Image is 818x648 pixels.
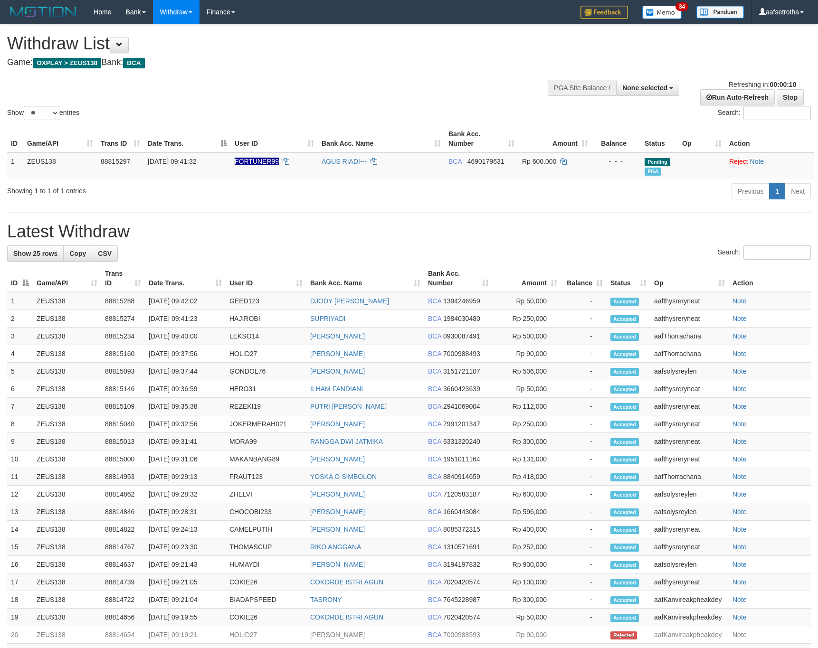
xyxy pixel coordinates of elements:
[310,596,342,603] a: TASRONY
[33,363,101,380] td: ZEUS138
[101,433,145,451] td: 88815013
[732,183,770,199] a: Previous
[729,265,811,292] th: Action
[428,578,441,586] span: BCA
[428,455,441,463] span: BCA
[725,152,814,179] td: ·
[610,508,639,517] span: Accepted
[493,328,561,345] td: Rp 500,000
[561,451,607,468] td: -
[428,367,441,375] span: BCA
[97,125,144,152] th: Trans ID: activate to sort column ascending
[777,89,804,105] a: Stop
[732,631,747,639] a: Note
[226,521,306,538] td: CAMELPUTIH
[33,556,101,573] td: ZEUS138
[310,315,345,322] a: SUPRIYADI
[616,80,679,96] button: None selected
[443,315,480,322] span: Copy 1984030480 to clipboard
[443,367,480,375] span: Copy 3151721107 to clipboard
[33,328,101,345] td: ZEUS138
[310,508,365,516] a: [PERSON_NAME]
[493,468,561,486] td: Rp 418,000
[7,573,33,591] td: 17
[145,521,226,538] td: [DATE] 09:24:13
[101,292,145,310] td: 88815288
[7,345,33,363] td: 4
[231,125,318,152] th: User ID: activate to sort column ascending
[785,183,811,199] a: Next
[493,310,561,328] td: Rp 250,000
[23,125,97,152] th: Game/API: activate to sort column ascending
[443,490,480,498] span: Copy 7120583187 to clipboard
[732,561,747,568] a: Note
[226,503,306,521] td: CHOCOBI233
[561,486,607,503] td: -
[645,158,670,166] span: Pending
[69,250,86,257] span: Copy
[101,380,145,398] td: 88815146
[610,526,639,534] span: Accepted
[732,508,747,516] a: Note
[145,345,226,363] td: [DATE] 09:37:56
[310,578,383,586] a: COKORDE ISTRI AGUN
[33,468,101,486] td: ZEUS138
[467,158,504,165] span: Copy 4690179631 to clipboard
[310,403,387,410] a: PUTRI [PERSON_NAME]
[561,310,607,328] td: -
[428,420,441,428] span: BCA
[7,34,536,53] h1: Withdraw List
[226,345,306,363] td: HOLID27
[226,398,306,415] td: REZEKI19
[561,556,607,573] td: -
[650,573,729,591] td: aafthysreryneat
[7,468,33,486] td: 11
[561,503,607,521] td: -
[424,265,493,292] th: Bank Acc. Number: activate to sort column ascending
[610,315,639,323] span: Accepted
[226,310,306,328] td: HAJIROBI
[561,398,607,415] td: -
[7,521,33,538] td: 14
[145,451,226,468] td: [DATE] 09:31:06
[443,438,480,445] span: Copy 6331320240 to clipboard
[33,398,101,415] td: ZEUS138
[650,521,729,538] td: aafthysreryneat
[428,526,441,533] span: BCA
[33,433,101,451] td: ZEUS138
[443,526,480,533] span: Copy 8085372315 to clipboard
[610,491,639,499] span: Accepted
[561,573,607,591] td: -
[7,292,33,310] td: 1
[610,298,639,306] span: Accepted
[7,486,33,503] td: 12
[445,125,518,152] th: Bank Acc. Number: activate to sort column ascending
[561,433,607,451] td: -
[92,245,118,262] a: CSV
[493,433,561,451] td: Rp 300,000
[561,468,607,486] td: -
[145,486,226,503] td: [DATE] 09:28:32
[33,415,101,433] td: ZEUS138
[732,455,747,463] a: Note
[235,158,279,165] span: Nama rekening ada tanda titik/strip, harap diedit
[7,152,23,179] td: 1
[650,398,729,415] td: aafthysreryneat
[592,125,641,152] th: Balance
[493,521,561,538] td: Rp 400,000
[13,250,57,257] span: Show 25 rows
[310,490,365,498] a: [PERSON_NAME]
[24,106,59,120] select: Showentries
[101,503,145,521] td: 88814846
[101,310,145,328] td: 88815274
[145,363,226,380] td: [DATE] 09:37:44
[610,579,639,587] span: Accepted
[7,182,334,196] div: Showing 1 to 1 of 1 entries
[732,473,747,480] a: Note
[33,521,101,538] td: ZEUS138
[226,265,306,292] th: User ID: activate to sort column ascending
[732,578,747,586] a: Note
[561,538,607,556] td: -
[310,543,361,551] a: RIKO ANGGANA
[493,538,561,556] td: Rp 252,000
